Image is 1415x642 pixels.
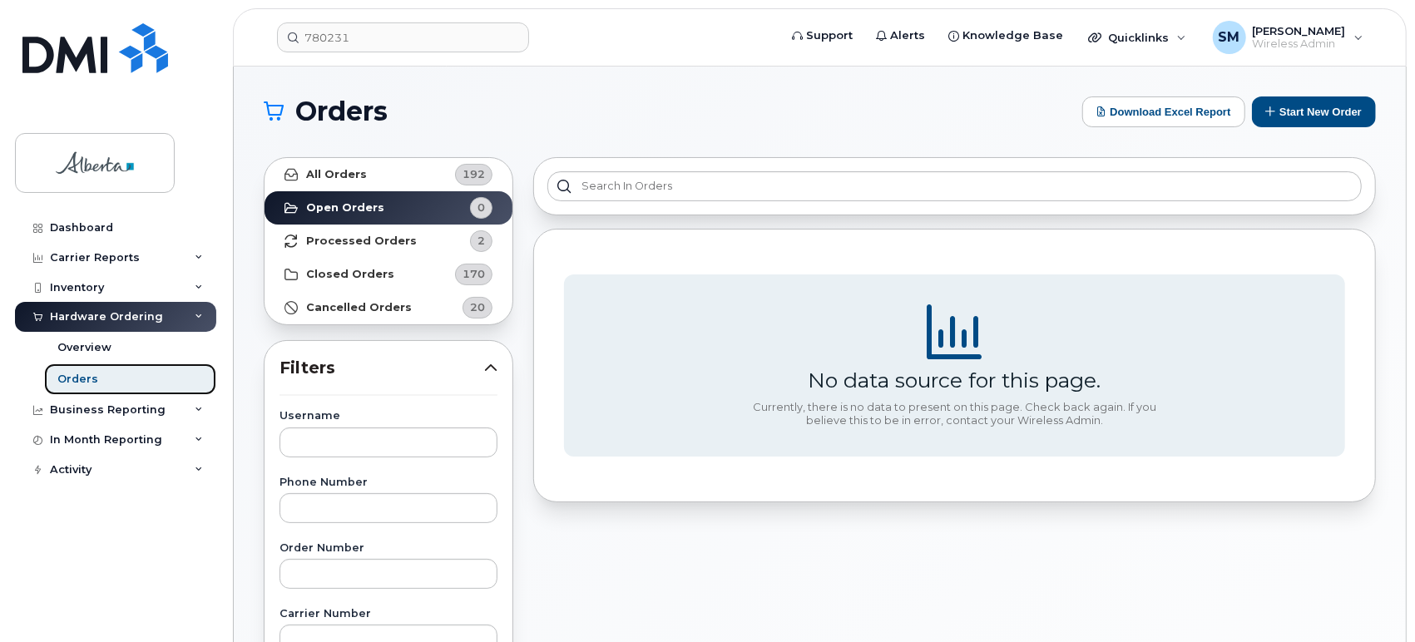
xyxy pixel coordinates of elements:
a: All Orders192 [265,158,512,191]
input: Search in orders [547,171,1362,201]
div: No data source for this page. [809,368,1101,393]
strong: Cancelled Orders [306,301,412,314]
span: 170 [463,266,485,282]
a: Cancelled Orders20 [265,291,512,324]
label: Order Number [280,543,497,554]
label: Username [280,411,497,422]
span: Orders [295,99,388,124]
span: 192 [463,166,485,182]
strong: Closed Orders [306,268,394,281]
strong: Processed Orders [306,235,417,248]
a: Processed Orders2 [265,225,512,258]
label: Carrier Number [280,609,497,620]
button: Start New Order [1252,96,1376,127]
span: 20 [470,299,485,315]
span: 2 [477,233,485,249]
strong: All Orders [306,168,367,181]
a: Closed Orders170 [265,258,512,291]
label: Phone Number [280,477,497,488]
div: Currently, there is no data to present on this page. Check back again. If you believe this to be ... [747,401,1163,427]
span: Filters [280,356,484,380]
span: 0 [477,200,485,215]
a: Open Orders0 [265,191,512,225]
button: Download Excel Report [1082,96,1245,127]
strong: Open Orders [306,201,384,215]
